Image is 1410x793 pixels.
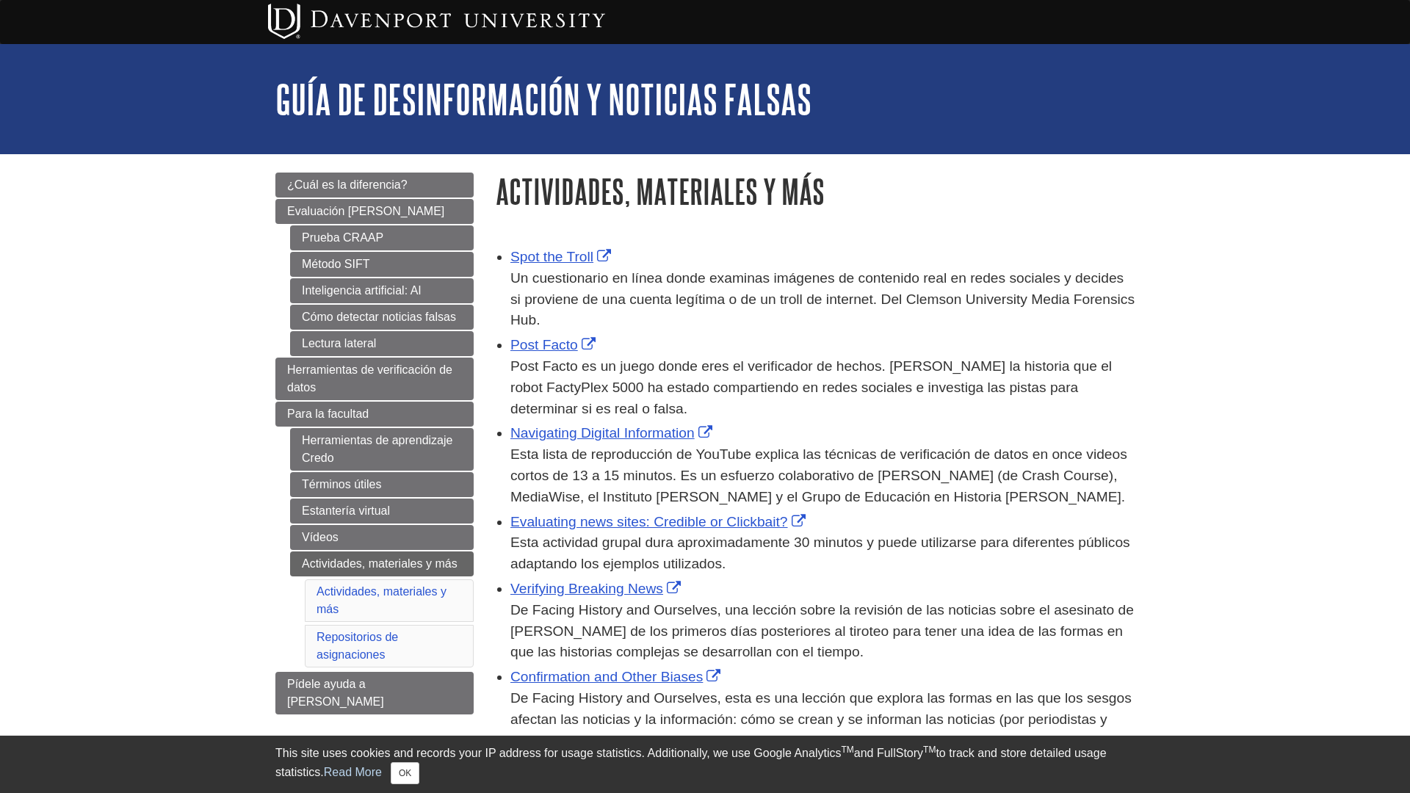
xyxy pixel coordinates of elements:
a: Evaluación [PERSON_NAME] [275,199,474,224]
img: Davenport University [268,4,605,39]
a: Herramientas de aprendizaje Credo [290,428,474,471]
a: Link opens in new window [510,337,599,352]
button: Close [391,762,419,784]
span: Para la facultad [287,408,369,420]
a: Inteligencia artificial: AI [290,278,474,303]
span: Pídele ayuda a [PERSON_NAME] [287,678,384,708]
a: Actividades, materiales y más [290,551,474,576]
span: ¿Cuál es la diferencia? [287,178,408,191]
div: Esta lista de reproducción de YouTube explica las técnicas de verificación de datos en once video... [510,444,1135,507]
a: Cómo detectar noticias falsas [290,305,474,330]
a: Guía de desinformación y noticias falsas [275,76,811,122]
a: Actividades, materiales y más [317,585,446,615]
div: Un cuestionario en línea donde examinas imágenes de contenido real en redes sociales y decides si... [510,268,1135,331]
div: Post Facto es un juego donde eres el verificador de hechos. [PERSON_NAME] la historia que el robo... [510,356,1135,419]
a: Prueba CRAAP [290,225,474,250]
a: Link opens in new window [510,425,716,441]
a: Lectura lateral [290,331,474,356]
span: Herramientas de verificación de datos [287,363,452,394]
div: De Facing History and Ourselves, una lección sobre la revisión de las noticias sobre el asesinato... [510,600,1135,663]
a: Repositorios de asignaciones [317,631,398,661]
a: ¿Cuál es la diferencia? [275,173,474,198]
div: This site uses cookies and records your IP address for usage statistics. Additionally, we use Goo... [275,745,1135,784]
a: Para la facultad [275,402,474,427]
a: Estantería virtual [290,499,474,524]
span: Evaluación [PERSON_NAME] [287,205,444,217]
a: Link opens in new window [510,669,724,684]
a: Link opens in new window [510,581,684,596]
sup: TM [841,745,853,755]
a: Método SIFT [290,252,474,277]
a: Pídele ayuda a [PERSON_NAME] [275,672,474,714]
a: Link opens in new window [510,249,615,264]
a: Link opens in new window [510,514,809,529]
a: Términos útiles [290,472,474,497]
h1: Actividades, materiales y más [496,173,1135,210]
a: Herramientas de verificación de datos [275,358,474,400]
sup: TM [923,745,936,755]
a: Vídeos [290,525,474,550]
div: De Facing History and Ourselves, esta es una lección que explora las formas en las que los sesgos... [510,688,1135,751]
div: Esta actividad grupal dura aproximadamente 30 minutos y puede utilizarse para diferentes públicos... [510,532,1135,575]
a: Read More [324,766,382,778]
